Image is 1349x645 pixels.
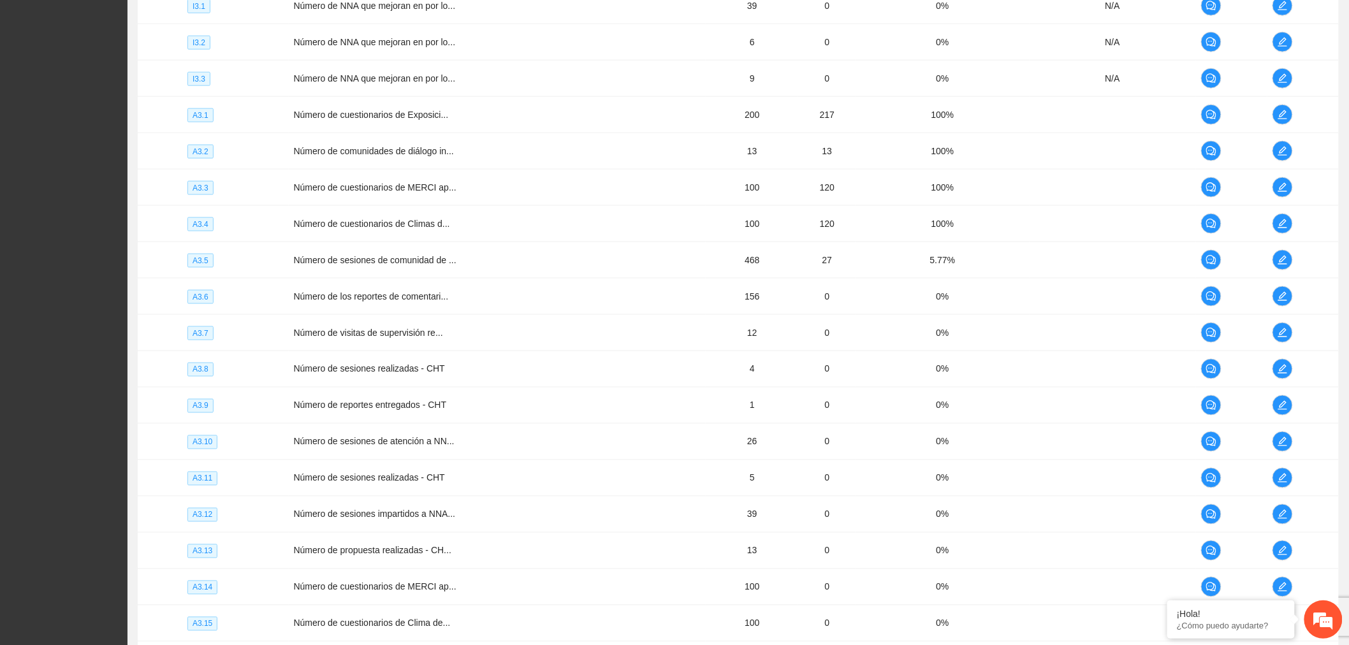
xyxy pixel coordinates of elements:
[187,108,214,122] span: A3.1
[1273,473,1292,483] span: edit
[1272,68,1293,89] button: edit
[856,496,1029,533] td: 0%
[856,460,1029,496] td: 0%
[66,65,214,82] div: Chatee con nosotros ahora
[187,544,217,558] span: A3.13
[1201,577,1221,597] button: comment
[1273,146,1292,156] span: edit
[294,291,449,301] span: Número de los reportes de comentari...
[798,605,856,642] td: 0
[798,351,856,388] td: 0
[706,388,798,424] td: 1
[1272,177,1293,198] button: edit
[706,605,798,642] td: 100
[1273,437,1292,447] span: edit
[289,460,706,496] td: Número de sesiones realizadas - CHT
[6,348,243,393] textarea: Escriba su mensaje y pulse “Intro”
[706,242,798,279] td: 468
[187,290,214,304] span: A3.6
[856,206,1029,242] td: 100%
[1201,68,1221,89] button: comment
[1273,219,1292,229] span: edit
[294,582,456,592] span: Número de cuestionarios de MERCI ap...
[798,388,856,424] td: 0
[1201,32,1221,52] button: comment
[1201,431,1221,452] button: comment
[1273,509,1292,519] span: edit
[1272,32,1293,52] button: edit
[294,182,456,192] span: Número de cuestionarios de MERCI ap...
[187,581,217,595] span: A3.14
[856,351,1029,388] td: 0%
[856,170,1029,206] td: 100%
[856,424,1029,460] td: 0%
[187,617,217,631] span: A3.15
[209,6,240,37] div: Minimizar ventana de chat en vivo
[187,326,214,340] span: A3.7
[798,496,856,533] td: 0
[1272,504,1293,525] button: edit
[706,496,798,533] td: 39
[294,1,456,11] span: Número de NNA que mejoran en por lo...
[187,363,214,377] span: A3.8
[1272,214,1293,234] button: edit
[1272,395,1293,416] button: edit
[1272,141,1293,161] button: edit
[706,170,798,206] td: 100
[1273,255,1292,265] span: edit
[187,145,214,159] span: A3.2
[294,509,456,519] span: Número de sesiones impartidos a NNA...
[798,61,856,97] td: 0
[1201,177,1221,198] button: comment
[1272,105,1293,125] button: edit
[1201,504,1221,525] button: comment
[1201,141,1221,161] button: comment
[706,24,798,61] td: 6
[1272,250,1293,270] button: edit
[1201,359,1221,379] button: comment
[706,351,798,388] td: 4
[856,61,1029,97] td: 0%
[1201,540,1221,561] button: comment
[856,388,1029,424] td: 0%
[856,533,1029,569] td: 0%
[856,97,1029,133] td: 100%
[1273,328,1292,338] span: edit
[294,37,456,47] span: Número de NNA que mejoran en por lo...
[798,569,856,605] td: 0
[1273,291,1292,301] span: edit
[798,24,856,61] td: 0
[1273,582,1292,592] span: edit
[187,72,210,86] span: I3.3
[1273,364,1292,374] span: edit
[294,437,455,447] span: Número de sesiones de atención a NN...
[1273,182,1292,192] span: edit
[1273,110,1292,120] span: edit
[1201,105,1221,125] button: comment
[856,315,1029,351] td: 0%
[798,533,856,569] td: 0
[1177,621,1285,630] p: ¿Cómo puedo ayudarte?
[798,206,856,242] td: 120
[1201,214,1221,234] button: comment
[856,279,1029,315] td: 0%
[1273,546,1292,556] span: edit
[1272,540,1293,561] button: edit
[294,255,456,265] span: Número de sesiones de comunidad de ...
[289,388,706,424] td: Número de reportes entregados - CHT
[706,533,798,569] td: 13
[1030,24,1196,61] td: N/A
[1273,37,1292,47] span: edit
[1272,431,1293,452] button: edit
[1273,1,1292,11] span: edit
[1272,468,1293,488] button: edit
[187,508,217,522] span: A3.12
[706,460,798,496] td: 5
[187,217,214,231] span: A3.4
[74,170,176,299] span: Estamos en línea.
[187,254,214,268] span: A3.5
[294,146,454,156] span: Número de comunidades de diálogo in...
[856,242,1029,279] td: 5.77%
[706,279,798,315] td: 156
[294,219,450,229] span: Número de cuestionarios de Climas d...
